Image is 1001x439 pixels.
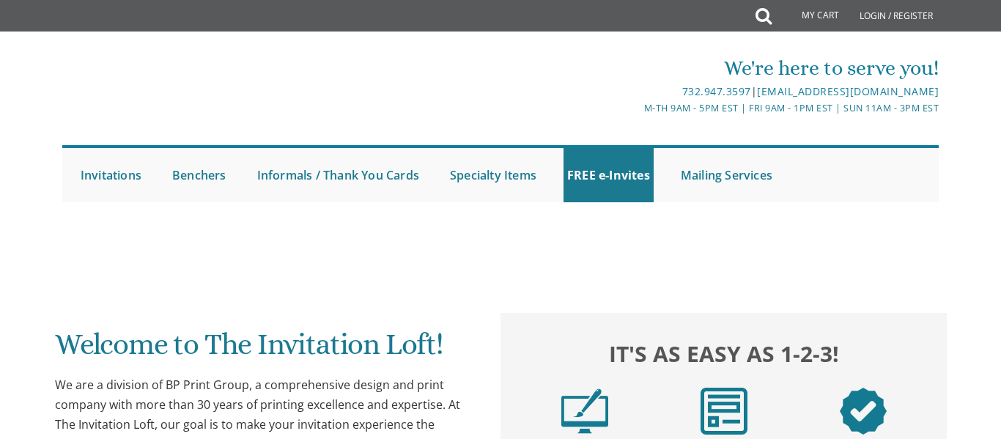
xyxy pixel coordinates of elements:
a: Mailing Services [677,148,776,202]
div: We're here to serve you! [355,54,939,83]
a: FREE e-Invites [564,148,654,202]
a: Benchers [169,148,230,202]
img: step1.png [561,388,608,435]
h1: Welcome to The Invitation Loft! [55,328,473,372]
a: Invitations [77,148,145,202]
h2: It's as easy as 1-2-3! [515,337,933,369]
a: Specialty Items [446,148,540,202]
img: step2.png [701,388,747,435]
img: step3.png [840,388,887,435]
div: M-Th 9am - 5pm EST | Fri 9am - 1pm EST | Sun 11am - 3pm EST [355,100,939,116]
div: | [355,83,939,100]
a: My Cart [770,1,849,31]
a: Informals / Thank You Cards [254,148,423,202]
a: [EMAIL_ADDRESS][DOMAIN_NAME] [757,84,939,98]
a: 732.947.3597 [682,84,751,98]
